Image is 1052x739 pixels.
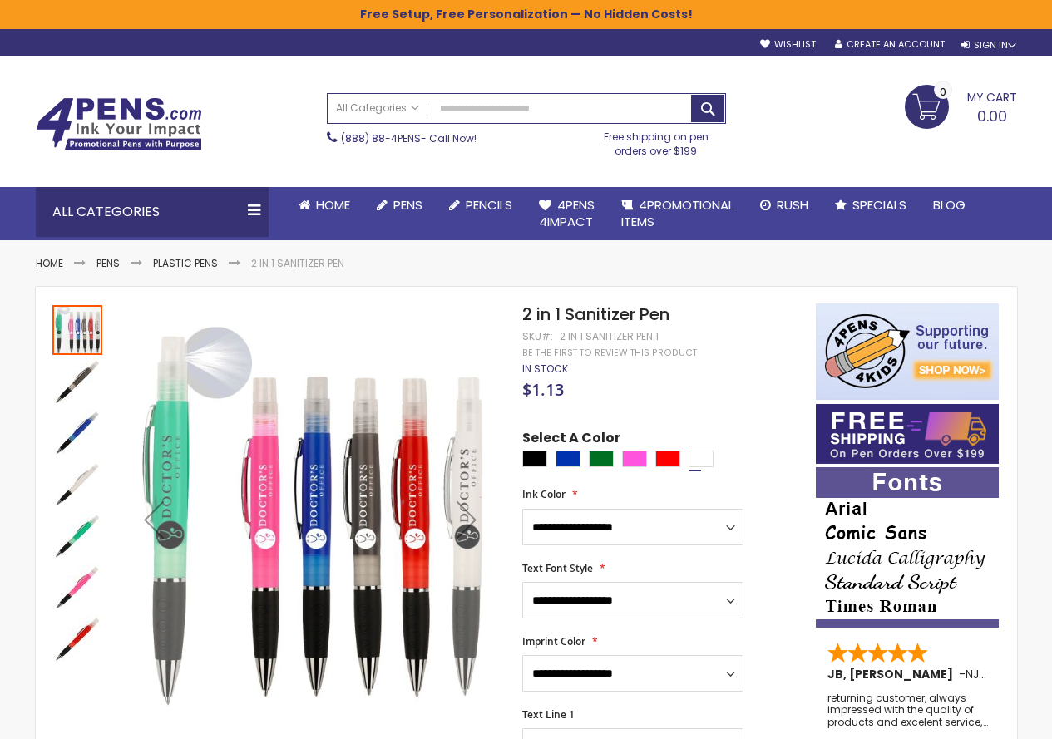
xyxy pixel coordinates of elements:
[52,303,104,355] div: 2 in 1 Sanitizer Pen
[96,256,120,270] a: Pens
[747,187,822,224] a: Rush
[522,707,575,722] span: Text Line 1
[622,451,647,467] div: Pink
[760,38,816,51] a: Wishlist
[36,187,269,237] div: All Categories
[522,347,697,359] a: Be the first to review this product
[52,355,104,406] div: 2 in 1 Sanitizer Pen
[556,451,580,467] div: Blue
[436,187,526,224] a: Pencils
[316,196,350,214] span: Home
[328,94,427,121] a: All Categories
[52,458,104,510] div: 2 in 1 Sanitizer Pen
[961,39,1016,52] div: Sign In
[285,187,363,224] a: Home
[539,196,595,230] span: 4Pens 4impact
[522,429,620,451] span: Select A Color
[777,196,808,214] span: Rush
[522,329,553,343] strong: SKU
[36,97,202,150] img: 4Pens Custom Pens and Promotional Products
[608,187,747,241] a: 4PROMOTIONALITEMS
[466,196,512,214] span: Pencils
[36,256,63,270] a: Home
[827,692,989,728] div: returning customer, always impressed with the quality of products and excelent service, will retu...
[827,666,959,682] span: JB, [PERSON_NAME]
[522,561,593,575] span: Text Font Style
[522,362,568,376] span: In stock
[920,187,979,224] a: Blog
[121,328,501,707] img: 2 in 1 Sanitizer Pen
[560,330,659,343] div: 2 in 1 Sanitizer Pen 1
[522,487,566,501] span: Ink Color
[835,38,945,51] a: Create an Account
[589,451,614,467] div: Green
[522,303,669,326] span: 2 in 1 Sanitizer Pen
[977,106,1007,126] span: 0.00
[336,101,419,115] span: All Categories
[940,84,946,100] span: 0
[363,187,436,224] a: Pens
[816,467,999,628] img: font-personalization-examples
[433,303,500,735] div: Next
[522,634,585,648] span: Imprint Color
[153,256,218,270] a: Plastic Pens
[655,451,680,467] div: Red
[933,196,966,214] span: Blog
[966,666,986,682] span: NJ
[52,613,102,664] div: 2 in 1 Sanitizer Pen
[52,357,102,406] img: 2 in 1 Sanitizer Pen
[52,510,104,561] div: 2 in 1 Sanitizer Pen
[522,451,547,467] div: Black
[52,614,102,664] img: 2 in 1 Sanitizer Pen
[526,187,608,241] a: 4Pens4impact
[341,131,477,145] span: - Call Now!
[816,404,999,464] img: Free shipping on orders over $199
[393,196,422,214] span: Pens
[52,561,104,613] div: 2 in 1 Sanitizer Pen
[52,511,102,561] img: 2 in 1 Sanitizer Pen
[586,124,726,157] div: Free shipping on pen orders over $199
[52,408,102,458] img: 2 in 1 Sanitizer Pen
[621,196,733,230] span: 4PROMOTIONAL ITEMS
[52,460,102,510] img: 2 in 1 Sanitizer Pen
[816,303,999,400] img: 4pens 4 kids
[905,85,1017,126] a: 0.00 0
[52,406,104,458] div: 2 in 1 Sanitizer Pen
[689,451,714,467] div: White
[121,303,187,735] div: Previous
[52,563,102,613] img: 2 in 1 Sanitizer Pen
[341,131,421,145] a: (888) 88-4PENS
[522,378,564,401] span: $1.13
[522,362,568,376] div: Availability
[852,196,906,214] span: Specials
[822,187,920,224] a: Specials
[251,257,344,270] li: 2 in 1 Sanitizer Pen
